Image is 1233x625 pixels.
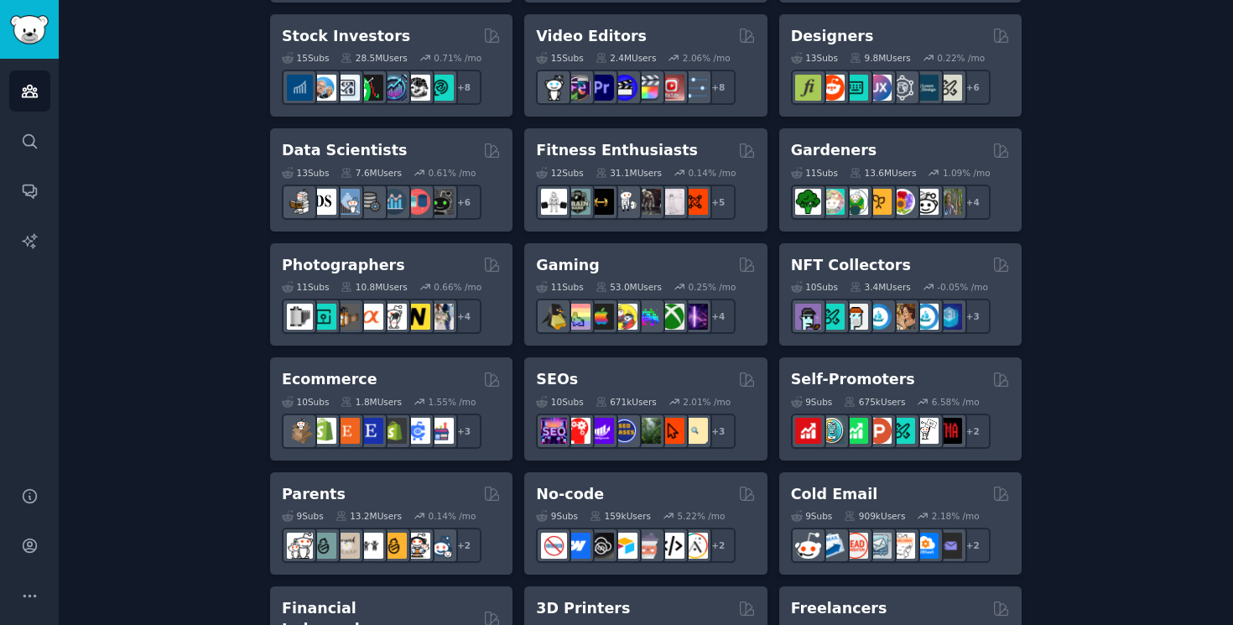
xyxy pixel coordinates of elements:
[564,75,590,101] img: editors
[357,418,383,444] img: EtsySellers
[282,369,377,390] h2: Ecommerce
[936,189,962,215] img: GardenersWorld
[588,75,614,101] img: premiere
[682,418,708,444] img: The_SEO
[590,510,651,522] div: 159k Users
[842,189,868,215] img: SavageGarden
[334,418,360,444] img: Etsy
[937,52,985,64] div: 0.22 % /mo
[536,510,578,522] div: 9 Sub s
[611,418,637,444] img: SEO_cases
[564,304,590,330] img: CozyGamers
[791,510,833,522] div: 9 Sub s
[336,510,402,522] div: 13.2M Users
[866,75,892,101] img: UXDesign
[611,189,637,215] img: weightroom
[404,75,430,101] img: swingtrading
[404,533,430,559] img: parentsofmultiples
[955,70,991,105] div: + 6
[310,304,336,330] img: streetphotography
[596,52,657,64] div: 2.4M Users
[334,75,360,101] img: Forex
[791,396,833,408] div: 9 Sub s
[819,75,845,101] img: logodesign
[866,304,892,330] img: OpenSeaNFT
[850,52,911,64] div: 9.8M Users
[541,304,567,330] img: linux_gaming
[541,75,567,101] img: gopro
[936,533,962,559] img: EmailOutreach
[287,189,313,215] img: MachineLearning
[700,299,736,334] div: + 4
[404,304,430,330] img: Nikon
[635,75,661,101] img: finalcutpro
[658,418,684,444] img: GoogleSearchConsole
[357,75,383,101] img: Trading
[913,304,939,330] img: OpenseaMarket
[596,167,662,179] div: 31.1M Users
[282,396,329,408] div: 10 Sub s
[536,281,583,293] div: 11 Sub s
[842,75,868,101] img: UI_Design
[700,414,736,449] div: + 3
[404,189,430,215] img: datasets
[310,75,336,101] img: ValueInvesting
[446,185,481,220] div: + 6
[932,396,980,408] div: 6.58 % /mo
[635,418,661,444] img: Local_SEO
[955,528,991,563] div: + 2
[913,418,939,444] img: betatests
[357,533,383,559] img: toddlers
[936,75,962,101] img: UX_Design
[842,304,868,330] img: NFTmarket
[700,70,736,105] div: + 8
[791,52,838,64] div: 13 Sub s
[955,185,991,220] div: + 4
[791,281,838,293] div: 10 Sub s
[588,533,614,559] img: NoCodeSaaS
[10,15,49,44] img: GummySearch logo
[611,75,637,101] img: VideoEditors
[434,281,481,293] div: 0.66 % /mo
[913,189,939,215] img: UrbanGardening
[282,52,329,64] div: 15 Sub s
[588,304,614,330] img: macgaming
[791,484,877,505] h2: Cold Email
[844,396,905,408] div: 675k Users
[683,396,731,408] div: 2.01 % /mo
[932,510,980,522] div: 2.18 % /mo
[536,167,583,179] div: 12 Sub s
[282,510,324,522] div: 9 Sub s
[282,484,346,505] h2: Parents
[536,369,578,390] h2: SEOs
[791,255,911,276] h2: NFT Collectors
[282,140,407,161] h2: Data Scientists
[334,189,360,215] img: statistics
[913,533,939,559] img: B2BSaaS
[596,396,657,408] div: 671k Users
[381,304,407,330] img: canon
[588,418,614,444] img: seogrowth
[310,533,336,559] img: SingleParents
[844,510,905,522] div: 909k Users
[381,533,407,559] img: NewParents
[689,281,736,293] div: 0.25 % /mo
[536,52,583,64] div: 15 Sub s
[341,281,407,293] div: 10.8M Users
[819,189,845,215] img: succulents
[889,189,915,215] img: flowers
[310,189,336,215] img: datascience
[682,75,708,101] img: postproduction
[937,281,988,293] div: -0.05 % /mo
[795,304,821,330] img: NFTExchange
[795,418,821,444] img: youtubepromotion
[404,418,430,444] img: ecommercemarketing
[428,533,454,559] img: Parents
[434,52,481,64] div: 0.71 % /mo
[635,304,661,330] img: gamers
[334,304,360,330] img: AnalogCommunity
[889,418,915,444] img: alphaandbetausers
[282,281,329,293] div: 11 Sub s
[850,281,911,293] div: 3.4M Users
[955,299,991,334] div: + 3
